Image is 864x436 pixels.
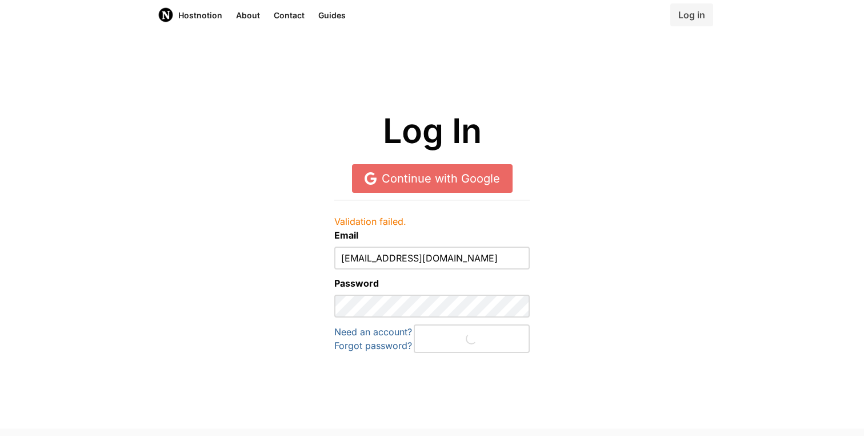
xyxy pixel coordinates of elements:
a: Forgot password? [334,340,412,351]
h1: Log In [158,112,706,150]
img: Host Notion logo [158,7,174,23]
label: Password [334,276,529,290]
label: Email [334,228,529,242]
span: Validation failed. [334,216,406,227]
a: Log in [670,3,713,26]
a: Continue with Google [352,164,513,193]
a: Need an account? [334,326,412,338]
